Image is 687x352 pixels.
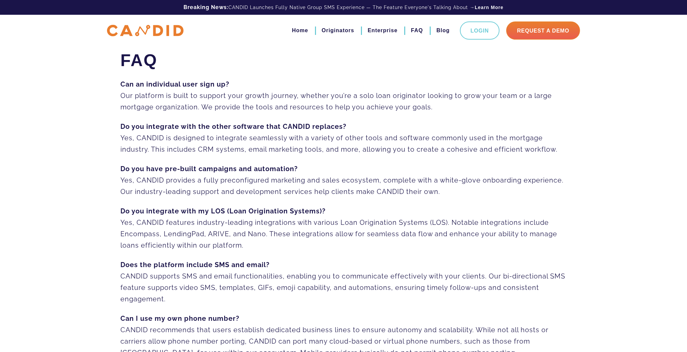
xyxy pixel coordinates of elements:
[292,25,308,36] a: Home
[120,259,567,305] p: CANDID supports SMS and email functionalities, enabling you to communicate effectively with your ...
[120,80,229,88] strong: Can an individual user sign up?
[120,163,567,197] p: Yes, CANDID provides a fully preconfigured marketing and sales ecosystem, complete with a white-g...
[120,50,567,70] h1: FAQ
[460,21,500,40] a: Login
[436,25,450,36] a: Blog
[120,122,347,131] strong: Do you integrate with the other software that CANDID replaces?
[120,261,270,269] strong: Does the platform include SMS and email?
[322,25,354,36] a: Originators
[120,207,326,215] strong: Do you integrate with my LOS (Loan Origination Systems)?
[120,165,298,173] strong: Do you have pre-built campaigns and automation?
[506,21,580,40] a: Request A Demo
[120,205,567,251] p: Yes, CANDID features industry-leading integrations with various Loan Origination Systems (LOS). N...
[475,4,503,11] a: Learn More
[183,4,228,10] b: Breaking News:
[120,121,567,155] p: Yes, CANDID is designed to integrate seamlessly with a variety of other tools and software common...
[107,25,183,37] img: CANDID APP
[120,79,567,113] p: Our platform is built to support your growth journey, whether you’re a solo loan originator looki...
[411,25,423,36] a: FAQ
[120,314,240,322] strong: Can I use my own phone number?
[368,25,398,36] a: Enterprise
